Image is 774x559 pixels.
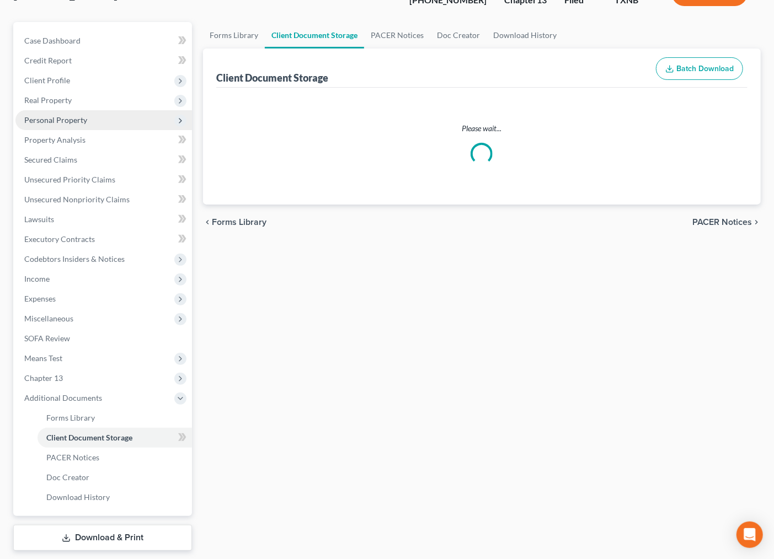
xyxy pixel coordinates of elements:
[15,209,192,229] a: Lawsuits
[430,22,487,49] a: Doc Creator
[752,218,761,227] i: chevron_right
[15,329,192,348] a: SOFA Review
[15,150,192,170] a: Secured Claims
[46,492,110,502] span: Download History
[24,115,87,125] span: Personal Property
[203,218,212,227] i: chevron_left
[265,22,364,49] a: Client Document Storage
[692,218,752,227] span: PACER Notices
[24,314,73,323] span: Miscellaneous
[24,353,62,363] span: Means Test
[46,433,132,442] span: Client Document Storage
[24,373,63,383] span: Chapter 13
[38,467,192,487] a: Doc Creator
[656,57,743,80] button: Batch Download
[24,56,72,65] span: Credit Report
[24,294,56,303] span: Expenses
[216,71,328,84] div: Client Document Storage
[24,274,50,283] span: Income
[24,36,81,45] span: Case Dashboard
[24,135,86,144] span: Property Analysis
[46,413,95,422] span: Forms Library
[676,64,734,73] span: Batch Download
[24,195,130,204] span: Unsecured Nonpriority Claims
[24,95,72,105] span: Real Property
[15,130,192,150] a: Property Analysis
[364,22,430,49] a: PACER Notices
[15,229,192,249] a: Executory Contracts
[13,525,192,551] a: Download & Print
[212,218,266,227] span: Forms Library
[15,170,192,190] a: Unsecured Priority Claims
[38,448,192,467] a: PACER Notices
[24,254,125,264] span: Codebtors Insiders & Notices
[24,175,115,184] span: Unsecured Priority Claims
[46,453,99,462] span: PACER Notices
[203,22,265,49] a: Forms Library
[24,234,95,244] span: Executory Contracts
[38,487,192,507] a: Download History
[218,123,745,134] p: Please wait...
[736,522,763,548] div: Open Intercom Messenger
[15,51,192,71] a: Credit Report
[24,214,54,224] span: Lawsuits
[38,408,192,428] a: Forms Library
[24,393,102,402] span: Additional Documents
[692,218,761,227] button: PACER Notices chevron_right
[38,428,192,448] a: Client Document Storage
[46,472,89,482] span: Doc Creator
[15,31,192,51] a: Case Dashboard
[24,334,70,343] span: SOFA Review
[15,190,192,209] a: Unsecured Nonpriority Claims
[24,155,77,164] span: Secured Claims
[203,218,266,227] button: chevron_left Forms Library
[24,76,70,85] span: Client Profile
[487,22,563,49] a: Download History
